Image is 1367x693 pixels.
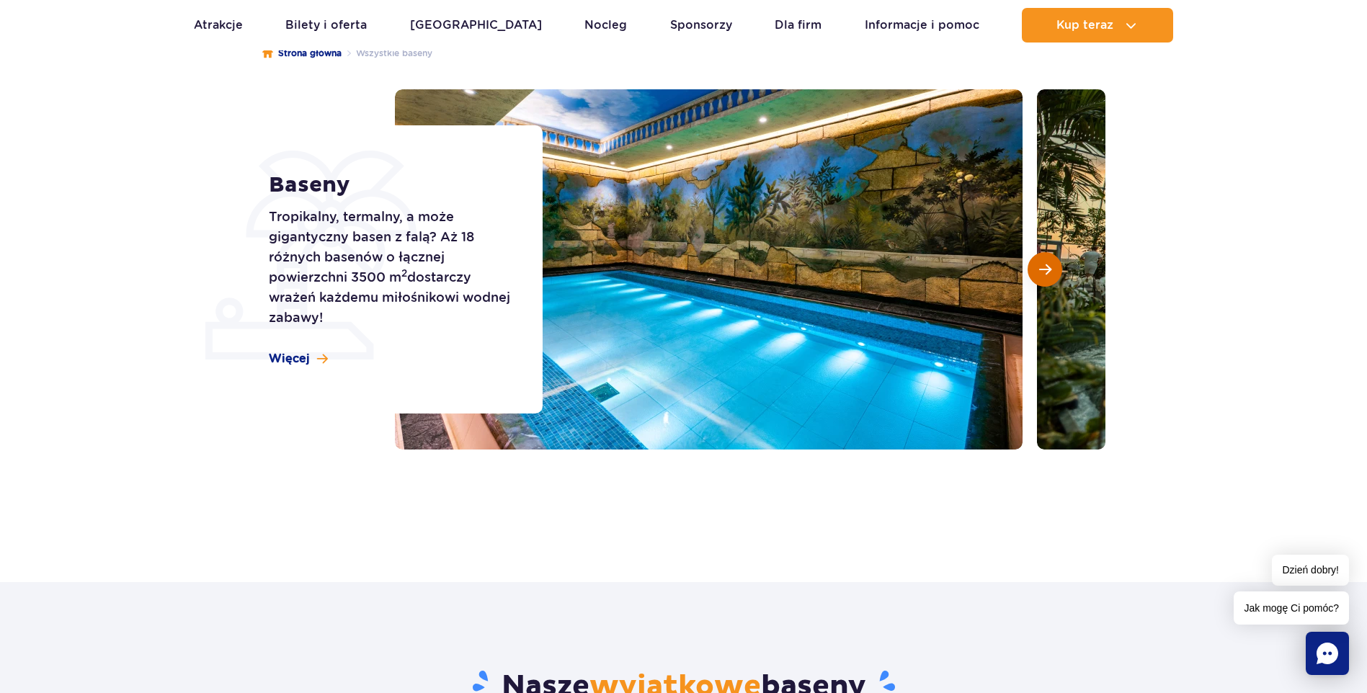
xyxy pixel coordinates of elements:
a: Sponsorzy [670,8,732,43]
p: Tropikalny, termalny, a może gigantyczny basen z falą? Aż 18 różnych basenów o łącznej powierzchn... [269,207,510,328]
sup: 2 [401,267,407,279]
a: [GEOGRAPHIC_DATA] [410,8,542,43]
button: Kup teraz [1022,8,1173,43]
a: Strona główna [262,46,342,61]
a: Informacje i pomoc [865,8,979,43]
a: Bilety i oferta [285,8,367,43]
img: Ciepły basen wewnętrzny z tropikalnymi malowidłami na ścianach [395,89,1023,450]
span: Kup teraz [1056,19,1113,32]
a: Więcej [269,351,328,367]
span: Jak mogę Ci pomóc? [1234,591,1349,625]
span: Więcej [269,351,310,367]
div: Chat [1306,632,1349,675]
button: Następny slajd [1028,252,1062,287]
span: Dzień dobry! [1272,555,1349,586]
a: Atrakcje [194,8,243,43]
a: Nocleg [584,8,627,43]
li: Wszystkie baseny [342,46,432,61]
a: Dla firm [775,8,821,43]
h1: Baseny [269,172,510,198]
